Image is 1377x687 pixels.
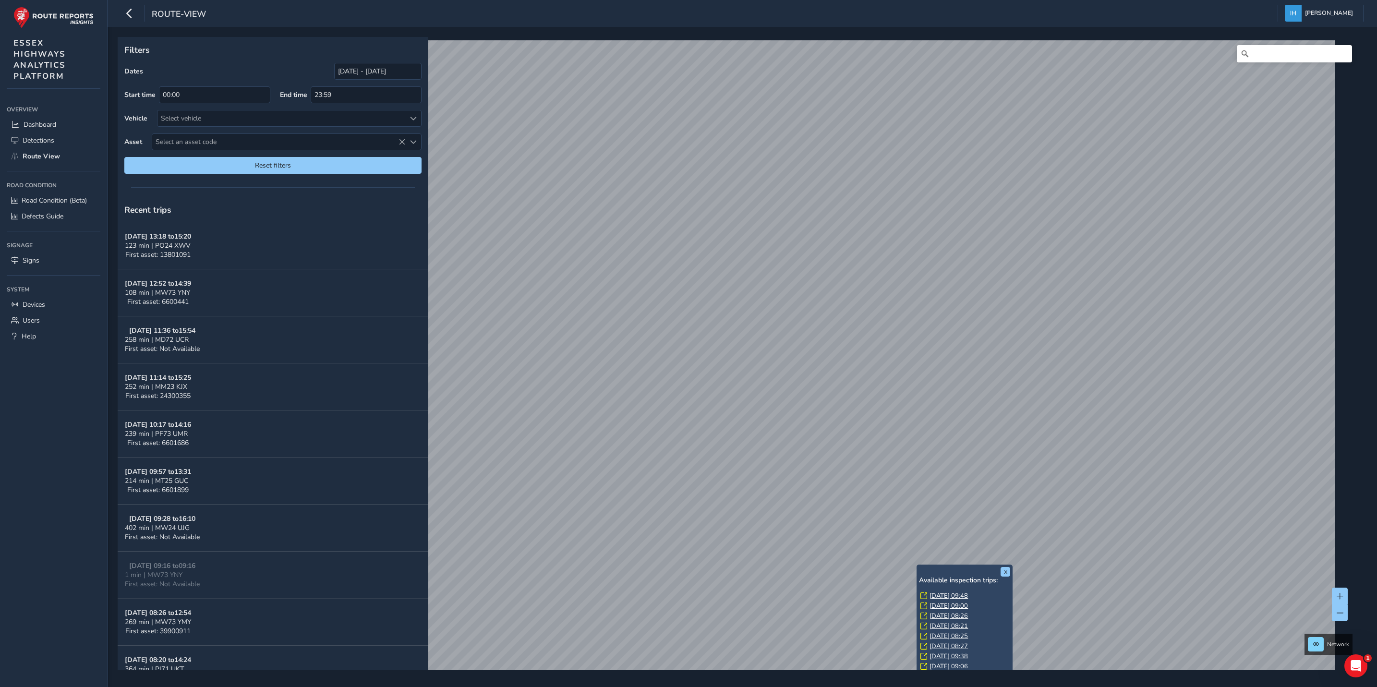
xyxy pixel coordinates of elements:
[1344,654,1367,677] iframe: Intercom live chat
[125,608,191,617] strong: [DATE] 08:26 to 12:54
[1237,45,1352,62] input: Search
[125,532,200,542] span: First asset: Not Available
[1305,5,1353,22] span: [PERSON_NAME]
[127,297,189,306] span: First asset: 6600441
[125,288,190,297] span: 108 min | MW73 YNY
[125,570,182,579] span: 1 min | MW73 YNY
[125,373,191,382] strong: [DATE] 11:14 to 15:25
[125,382,187,391] span: 252 min | MM23 KJX
[118,269,428,316] button: [DATE] 12:52 to14:39108 min | MW73 YNYFirst asset: 6600441
[125,391,191,400] span: First asset: 24300355
[125,476,188,485] span: 214 min | MT25 GUC
[125,241,191,250] span: 123 min | PO24 XWV
[7,238,100,253] div: Signage
[930,602,968,610] a: [DATE] 09:00
[118,316,428,363] button: [DATE] 11:36 to15:54258 min | MD72 UCRFirst asset: Not Available
[930,591,968,600] a: [DATE] 09:48
[7,208,100,224] a: Defects Guide
[23,316,40,325] span: Users
[118,222,428,269] button: [DATE] 13:18 to15:20123 min | PO24 XWVFirst asset: 13801091
[930,622,968,630] a: [DATE] 08:21
[13,37,66,82] span: ESSEX HIGHWAYS ANALYTICS PLATFORM
[125,429,188,438] span: 239 min | PF73 UMR
[7,102,100,117] div: Overview
[930,642,968,651] a: [DATE] 08:27
[22,212,63,221] span: Defects Guide
[121,40,1335,681] canvas: Map
[23,136,54,145] span: Detections
[125,523,190,532] span: 402 min | MW24 UJG
[118,458,428,505] button: [DATE] 09:57 to13:31214 min | MT25 GUCFirst asset: 6601899
[22,332,36,341] span: Help
[7,148,100,164] a: Route View
[13,7,94,28] img: rr logo
[129,514,195,523] strong: [DATE] 09:28 to 16:10
[118,410,428,458] button: [DATE] 10:17 to14:16239 min | PF73 UMRFirst asset: 6601686
[919,577,1010,585] h6: Available inspection trips:
[125,467,191,476] strong: [DATE] 09:57 to 13:31
[930,662,968,671] a: [DATE] 09:06
[129,326,195,335] strong: [DATE] 11:36 to 15:54
[930,632,968,640] a: [DATE] 08:25
[930,652,968,661] a: [DATE] 09:38
[129,561,195,570] strong: [DATE] 09:16 to 09:16
[1285,5,1356,22] button: [PERSON_NAME]
[132,161,414,170] span: Reset filters
[1327,640,1349,648] span: Network
[125,335,189,344] span: 258 min | MD72 UCR
[125,617,191,627] span: 269 min | MW73 YMY
[125,279,191,288] strong: [DATE] 12:52 to 14:39
[125,655,191,664] strong: [DATE] 08:20 to 14:24
[124,137,142,146] label: Asset
[7,297,100,313] a: Devices
[22,196,87,205] span: Road Condition (Beta)
[23,256,39,265] span: Signs
[127,485,189,494] span: First asset: 6601899
[7,178,100,193] div: Road Condition
[24,120,56,129] span: Dashboard
[125,420,191,429] strong: [DATE] 10:17 to 14:16
[7,133,100,148] a: Detections
[125,627,191,636] span: First asset: 39900911
[23,300,45,309] span: Devices
[7,282,100,297] div: System
[125,232,191,241] strong: [DATE] 13:18 to 15:20
[125,250,191,259] span: First asset: 13801091
[124,157,422,174] button: Reset filters
[118,552,428,599] button: [DATE] 09:16 to09:161 min | MW73 YNYFirst asset: Not Available
[152,134,405,150] span: Select an asset code
[118,599,428,646] button: [DATE] 08:26 to12:54269 min | MW73 YMYFirst asset: 39900911
[1001,567,1010,577] button: x
[405,134,421,150] div: Select an asset code
[124,114,147,123] label: Vehicle
[118,505,428,552] button: [DATE] 09:28 to16:10402 min | MW24 UJGFirst asset: Not Available
[157,110,405,126] div: Select vehicle
[125,579,200,589] span: First asset: Not Available
[1285,5,1302,22] img: diamond-layout
[7,313,100,328] a: Users
[124,204,171,216] span: Recent trips
[23,152,60,161] span: Route View
[124,67,143,76] label: Dates
[7,253,100,268] a: Signs
[125,664,184,674] span: 364 min | PJ71 UKT
[124,44,422,56] p: Filters
[124,90,156,99] label: Start time
[152,8,206,22] span: route-view
[127,438,189,447] span: First asset: 6601686
[930,612,968,620] a: [DATE] 08:26
[7,117,100,133] a: Dashboard
[7,193,100,208] a: Road Condition (Beta)
[280,90,307,99] label: End time
[1364,654,1372,662] span: 1
[125,344,200,353] span: First asset: Not Available
[118,363,428,410] button: [DATE] 11:14 to15:25252 min | MM23 KJXFirst asset: 24300355
[7,328,100,344] a: Help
